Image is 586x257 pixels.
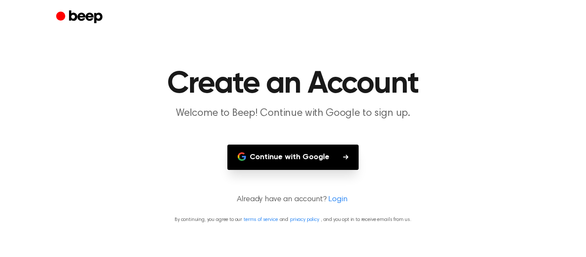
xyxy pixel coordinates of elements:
a: terms of service [244,217,278,222]
a: privacy policy [290,217,319,222]
p: By continuing, you agree to our and , and you opt in to receive emails from us. [10,216,576,224]
p: Already have an account? [10,194,576,206]
a: Beep [56,9,105,26]
h1: Create an Account [73,69,513,100]
p: Welcome to Beep! Continue with Google to sign up. [128,106,458,121]
button: Continue with Google [227,145,359,170]
a: Login [328,194,347,206]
